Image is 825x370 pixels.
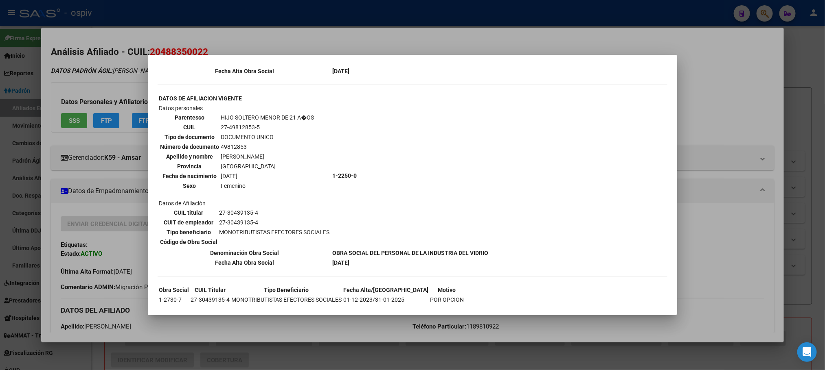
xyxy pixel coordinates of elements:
[160,181,219,190] th: Sexo
[220,142,314,151] td: 49812853
[220,181,314,190] td: Femenino
[332,68,349,74] b: [DATE]
[220,133,314,141] td: DOCUMENTO UNICO
[160,162,219,171] th: Provincia
[159,95,242,102] b: DATOS DE AFILIACION VIGENTE
[160,123,219,132] th: CUIL
[231,295,342,304] td: MONOTRIBUTISTAS EFECTORES SOCIALES
[158,285,189,294] th: Obra Social
[160,152,219,161] th: Apellido y nombre
[158,67,331,76] th: Fecha Alta Obra Social
[160,228,218,237] th: Tipo beneficiario
[343,285,429,294] th: Fecha Alta/[GEOGRAPHIC_DATA]
[160,133,219,141] th: Tipo de documento
[158,295,189,304] td: 1-2730-7
[430,285,464,294] th: Motivo
[160,237,218,246] th: Código de Obra Social
[231,285,342,294] th: Tipo Beneficiario
[160,172,219,181] th: Fecha de nacimiento
[220,152,314,161] td: [PERSON_NAME]
[160,208,218,217] th: CUIL titular
[220,172,314,181] td: [DATE]
[158,258,331,267] th: Fecha Alta Obra Social
[158,248,331,257] th: Denominación Obra Social
[219,218,330,227] td: 27-30439135-4
[158,104,331,248] td: Datos personales Datos de Afiliación
[160,142,219,151] th: Número de documento
[797,342,817,362] div: Open Intercom Messenger
[220,123,314,132] td: 27-49812853-5
[219,228,330,237] td: MONOTRIBUTISTAS EFECTORES SOCIALES
[160,218,218,227] th: CUIT de empleador
[332,250,488,256] b: OBRA SOCIAL DEL PERSONAL DE LA INDUSTRIA DEL VIDRIO
[332,172,357,179] b: 1-2250-0
[343,295,429,304] td: 01-12-2023/31-01-2025
[220,162,314,171] td: [GEOGRAPHIC_DATA]
[220,113,314,122] td: HIJO SOLTERO MENOR DE 21 A�OS
[190,295,230,304] td: 27-30439135-4
[190,285,230,294] th: CUIL Titular
[219,208,330,217] td: 27-30439135-4
[332,259,349,266] b: [DATE]
[160,113,219,122] th: Parentesco
[430,295,464,304] td: POR OPCION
